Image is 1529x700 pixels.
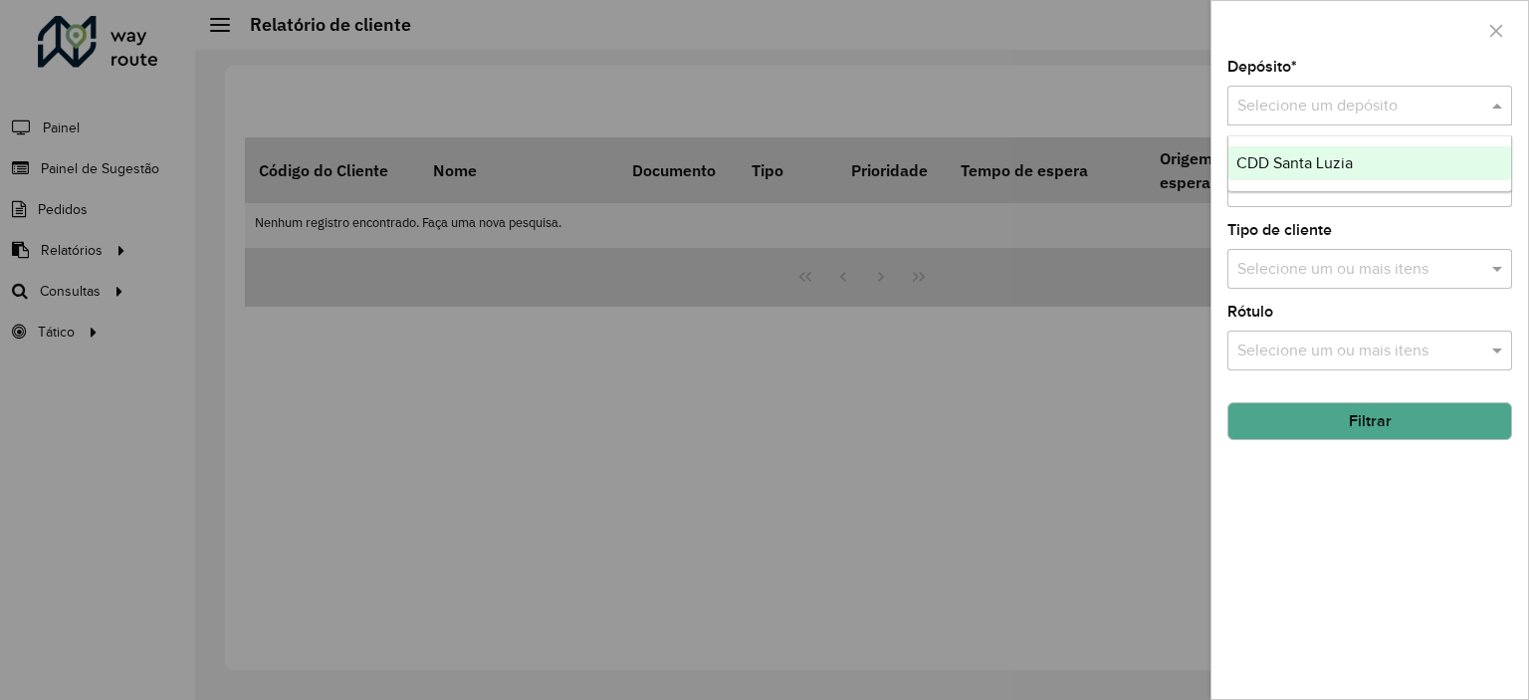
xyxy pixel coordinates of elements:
[1227,300,1273,324] label: Rótulo
[1236,154,1353,171] span: CDD Santa Luzia
[1227,218,1332,242] label: Tipo de cliente
[1227,402,1512,440] button: Filtrar
[1227,55,1297,79] label: Depósito
[1227,135,1512,192] ng-dropdown-panel: Options list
